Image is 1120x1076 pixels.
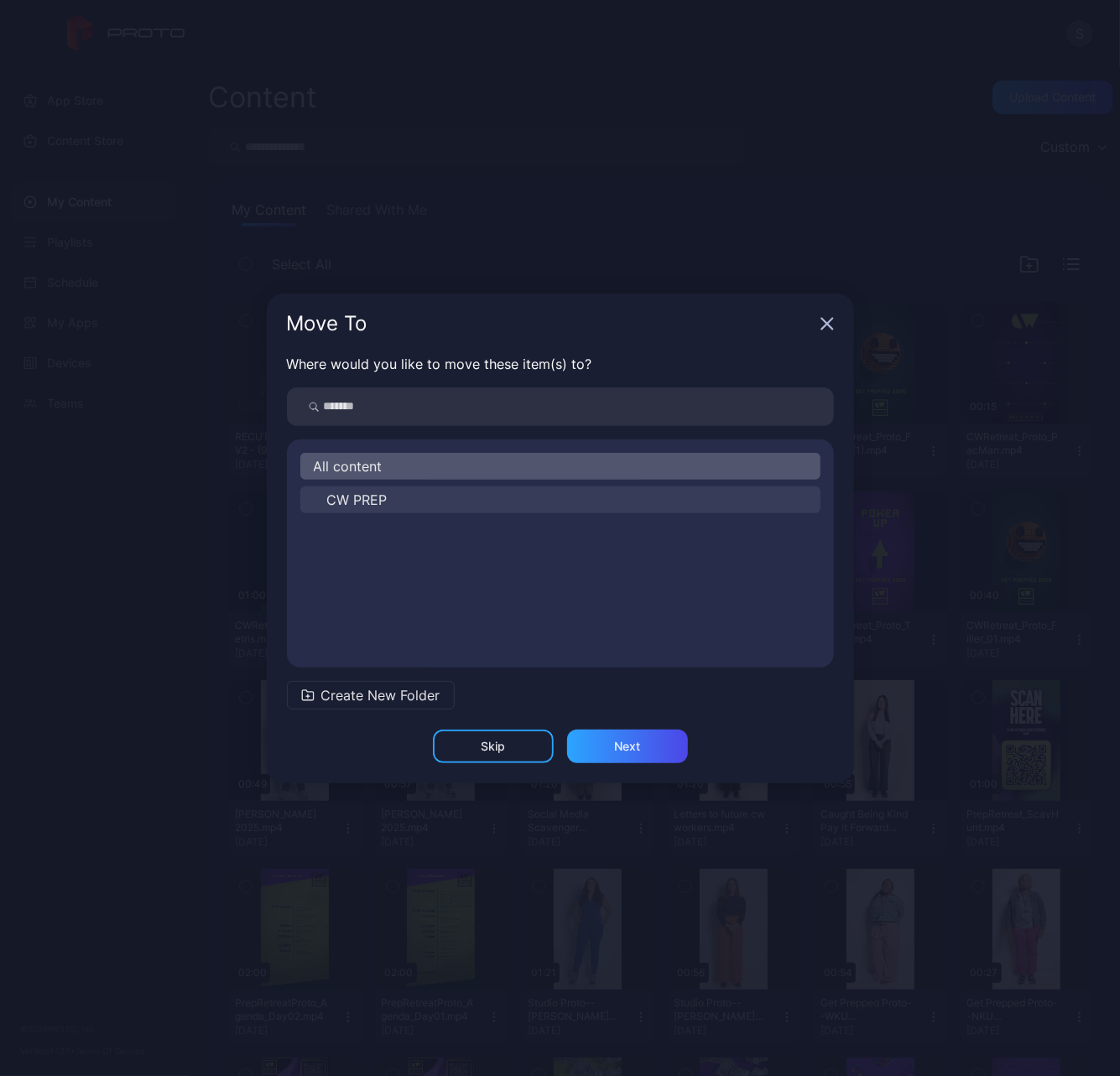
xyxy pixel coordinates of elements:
[614,740,640,753] div: Next
[287,314,814,334] div: Move To
[481,740,505,753] div: Skip
[314,456,383,476] span: All content
[433,730,554,763] button: Skip
[321,685,440,705] span: Create New Folder
[300,486,820,513] button: CW PREP
[327,490,388,510] span: CW PREP
[287,354,834,374] p: Where would you like to move these item(s) to?
[567,730,688,763] button: Next
[287,681,455,710] button: Create New Folder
